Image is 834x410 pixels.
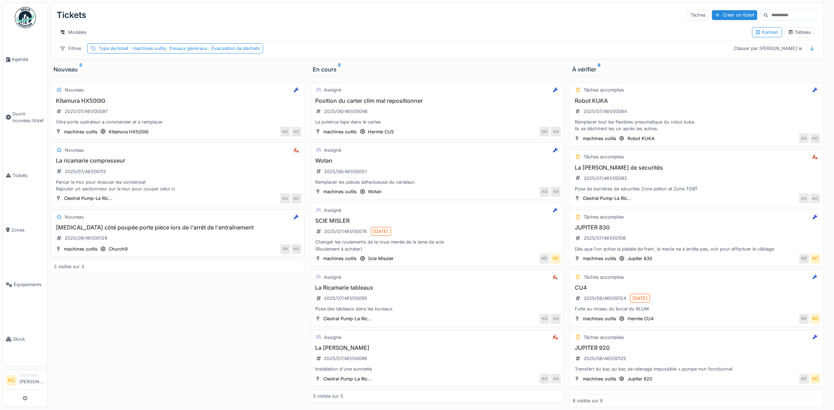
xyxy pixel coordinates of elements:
[292,194,301,203] div: AG
[3,148,47,203] a: Tickets
[3,257,47,312] a: Équipements
[598,65,600,74] sup: 8
[324,168,367,175] div: 2025/06/461/00051
[584,108,627,115] div: 2025/07/461/00084
[799,314,809,324] div: MZ
[540,254,549,264] div: MZ
[551,127,561,137] div: AG
[54,157,301,164] h3: La ricamarie compresseur
[313,366,561,372] div: Installation d'une sonnette
[324,376,372,382] div: Clextral Pump-La Ric...
[810,314,820,324] div: MZ
[53,65,302,74] div: Nouveau
[540,374,549,384] div: AG
[540,127,549,137] div: SH
[292,127,301,137] div: AG
[313,345,561,351] h3: La [PERSON_NAME]
[540,314,549,324] div: AG
[755,29,779,36] div: Kanban
[324,315,372,322] div: Clextral Pump-La Ric...
[632,295,648,302] div: [DATE]
[57,6,86,24] div: Tickets
[64,128,97,135] div: machines outils
[292,244,301,254] div: AG
[799,254,809,264] div: MZ
[584,153,624,160] div: Tâches accomplies
[324,228,367,235] div: 2025/07/461/00076
[551,187,561,197] div: AG
[64,195,113,202] div: Clextral Pump-La Ric...
[6,373,45,390] a: MZ Technicien[PERSON_NAME]
[573,366,820,372] div: Transfert du bac au bac de relevage impossible + pompe non fonctionnel
[810,194,820,203] div: AG
[573,224,820,231] h3: JUPITER 830
[13,336,45,342] span: Stock
[573,246,820,252] div: Dés que l'on active la pédale de frein, la meule ne s'arrête pas, voir pour effectuer le câblage
[79,65,82,74] sup: 3
[368,188,382,195] div: Wotan
[573,397,603,404] div: 8 visible sur 8
[573,345,820,351] h3: JUPITER 920
[65,147,84,153] div: Nouveau
[324,87,342,93] div: Assigné
[584,214,624,220] div: Tâches accomplies
[584,355,626,362] div: 2025/08/461/00125
[573,119,820,132] div: Remplacer tout les flexibles pneumatique du robot kuka. Ils se déchirent les un après les autres.
[324,147,342,153] div: Assigné
[109,128,149,135] div: Kitamura HX500IG
[54,263,84,270] div: 3 visible sur 3
[810,374,820,384] div: MZ
[584,175,627,182] div: 2025/07/461/00093
[99,45,260,52] div: Type de ticket
[57,43,84,53] div: Filtres
[338,65,341,74] sup: 5
[65,108,108,115] div: 2025/07/461/00097
[583,195,631,202] div: Clextral Pump-La Ric...
[280,194,290,203] div: AG
[799,374,809,384] div: MZ
[584,274,624,280] div: Tâches accomplies
[313,284,561,291] h3: La Ricamarie tableaux
[280,127,290,137] div: AG
[573,185,820,192] div: Pose de barrières de sécurités Zone piéton et Zone TGBT
[6,375,17,386] li: MZ
[12,172,45,179] span: Tickets
[65,235,107,241] div: 2025/09/461/00129
[628,315,654,322] div: Hermle CU4
[65,168,106,175] div: 2025/07/461/00113
[324,355,368,362] div: 2025/07/461/00096
[551,254,561,264] div: MZ
[324,274,342,280] div: Assigné
[628,135,655,142] div: Robot KUKA
[280,244,290,254] div: SH
[313,97,561,104] h3: Position du carter clim mal repositionner
[324,108,368,115] div: 2025/06/461/00046
[584,334,624,341] div: Tâches accomplies
[19,373,45,388] li: [PERSON_NAME]
[799,194,809,203] div: AG
[65,87,84,93] div: Nouveau
[573,284,820,291] h3: CU4
[583,255,616,262] div: machines outils
[15,7,36,28] img: Badge_color-CXgf-gQk.svg
[584,87,624,93] div: Tâches accomplies
[368,255,394,262] div: Scie Missler
[3,87,47,148] a: Ouvrir nouveau ticket
[799,133,809,143] div: AG
[324,295,368,302] div: 2025/07/461/00095
[368,128,394,135] div: Hermle CU5
[573,97,820,104] h3: Robot KUKA
[64,246,97,252] div: machines outils
[731,43,806,53] div: Classer par [PERSON_NAME] le
[540,187,549,197] div: AG
[12,56,45,63] span: Agenda
[688,10,709,20] div: Tâches
[14,281,45,288] span: Équipements
[324,188,357,195] div: machines outils
[324,207,342,214] div: Assigné
[628,255,652,262] div: Jupiter 830
[551,374,561,384] div: AG
[313,119,561,125] div: La potence tape dans le cartee
[573,164,820,171] h3: La [PERSON_NAME] de sécurités
[712,10,757,20] div: Créer un ticket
